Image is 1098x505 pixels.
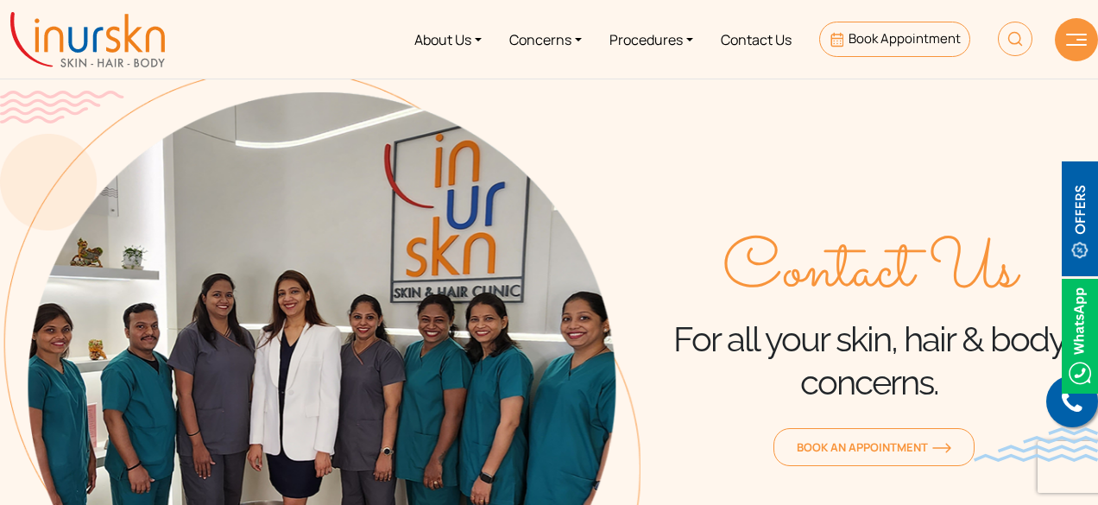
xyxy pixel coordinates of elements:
[819,22,970,57] a: Book Appointment
[707,7,805,72] a: Contact Us
[849,29,961,47] span: Book Appointment
[640,233,1098,404] div: For all your skin, hair & body concerns.
[998,22,1032,56] img: HeaderSearch
[1062,325,1098,344] a: Whatsappicon
[974,427,1098,462] img: bluewave
[10,12,165,67] img: inurskn-logo
[932,443,951,453] img: orange-arrow
[1062,161,1098,276] img: offerBt
[401,7,495,72] a: About Us
[1062,279,1098,394] img: Whatsappicon
[773,428,975,466] a: Book an Appointmentorange-arrow
[797,439,951,455] span: Book an Appointment
[596,7,707,72] a: Procedures
[1066,34,1087,46] img: hamLine.svg
[495,7,596,72] a: Concerns
[723,233,1017,311] span: Contact Us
